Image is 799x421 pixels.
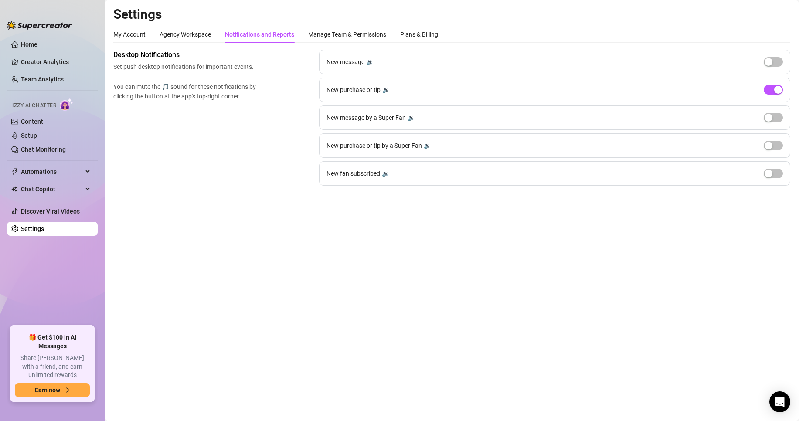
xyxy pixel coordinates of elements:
span: New purchase or tip [326,85,381,95]
a: Setup [21,132,37,139]
div: Plans & Billing [400,30,438,39]
div: Open Intercom Messenger [769,391,790,412]
a: Settings [21,225,44,232]
span: Earn now [35,387,60,394]
a: Chat Monitoring [21,146,66,153]
div: 🔉 [382,85,390,95]
span: thunderbolt [11,168,18,175]
a: Team Analytics [21,76,64,83]
span: Chat Copilot [21,182,83,196]
div: Notifications and Reports [225,30,294,39]
a: Content [21,118,43,125]
span: 🎁 Get $100 in AI Messages [15,333,90,350]
div: 🔉 [382,169,389,178]
img: AI Chatter [60,98,73,111]
span: New message by a Super Fan [326,113,406,122]
a: Creator Analytics [21,55,91,69]
span: Desktop Notifications [113,50,260,60]
div: Agency Workspace [160,30,211,39]
span: New message [326,57,364,67]
button: Earn nowarrow-right [15,383,90,397]
span: arrow-right [64,387,70,393]
span: Automations [21,165,83,179]
img: Chat Copilot [11,186,17,192]
span: Izzy AI Chatter [12,102,56,110]
span: You can mute the 🎵 sound for these notifications by clicking the button at the app's top-right co... [113,82,260,101]
div: 🔉 [366,57,374,67]
div: My Account [113,30,146,39]
a: Discover Viral Videos [21,208,80,215]
h2: Settings [113,6,790,23]
div: Manage Team & Permissions [308,30,386,39]
div: 🔉 [408,113,415,122]
img: logo-BBDzfeDw.svg [7,21,72,30]
span: Share [PERSON_NAME] with a friend, and earn unlimited rewards [15,354,90,380]
span: New purchase or tip by a Super Fan [326,141,422,150]
span: Set push desktop notifications for important events. [113,62,260,71]
div: 🔉 [424,141,431,150]
span: New fan subscribed [326,169,380,178]
a: Home [21,41,37,48]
